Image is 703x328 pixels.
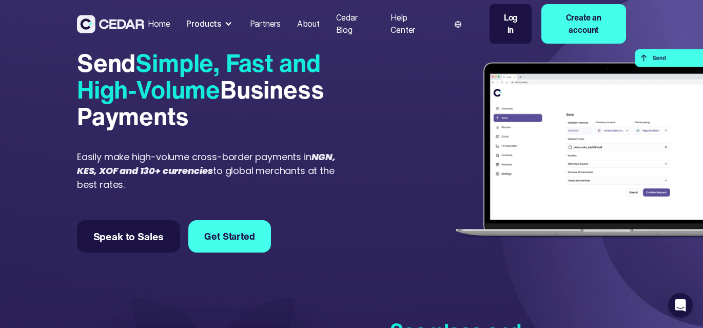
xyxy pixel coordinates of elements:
a: Get Started [188,220,271,253]
span: Simple, Fast and High-Volume [77,45,321,107]
a: About [293,13,324,35]
div: Home [148,18,170,30]
a: Speak to Sales [77,220,180,253]
div: Open Intercom Messenger [668,293,693,318]
div: About [297,18,320,30]
em: NGN, KES, XOF and 130+ currencies [77,150,336,177]
div: Cedar Blog [336,12,375,36]
div: Send Business Payments [77,49,347,130]
div: Easily make high-volume cross-border payments in to global merchants at the best rates. [77,150,347,191]
div: Products [183,14,238,34]
div: Partners [250,18,281,30]
a: Partners [246,13,285,35]
div: Help Center [390,12,432,36]
a: Log in [490,4,531,44]
a: Home [144,13,174,35]
a: Cedar Blog [332,7,379,42]
div: Log in [500,12,521,36]
img: world icon [455,21,461,28]
a: Create an account [541,4,627,44]
div: Products [186,18,221,30]
a: Help Center [386,7,436,42]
